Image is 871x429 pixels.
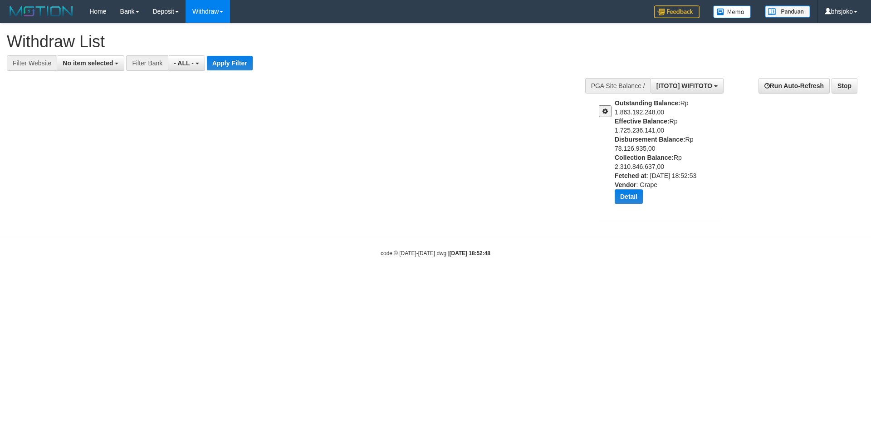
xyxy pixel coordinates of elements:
a: Run Auto-Refresh [758,78,830,94]
span: [ITOTO] WIFITOTO [656,82,712,89]
b: Outstanding Balance: [615,99,680,107]
div: Filter Website [7,55,57,71]
strong: [DATE] 18:52:48 [450,250,490,256]
img: panduan.png [765,5,810,18]
b: Vendor [615,181,636,188]
img: MOTION_logo.png [7,5,76,18]
div: Filter Bank [126,55,168,71]
button: [ITOTO] WIFITOTO [651,78,724,94]
span: - ALL - [174,59,194,67]
h1: Withdraw List [7,33,572,51]
small: code © [DATE]-[DATE] dwg | [381,250,490,256]
b: Fetched at [615,172,646,179]
div: PGA Site Balance / [585,78,651,94]
button: Detail [615,189,643,204]
button: No item selected [57,55,124,71]
b: Collection Balance: [615,154,674,161]
span: No item selected [63,59,113,67]
button: Apply Filter [207,56,253,70]
div: Rp 1.863.192.248,00 Rp 1.725.236.141,00 Rp 78.126.935,00 Rp 2.310.846.637,00 : [DATE] 18:52:53 : ... [615,99,728,211]
b: Disbursement Balance: [615,136,685,143]
img: Button%20Memo.svg [713,5,751,18]
img: Feedback.jpg [654,5,700,18]
button: - ALL - [168,55,205,71]
a: Stop [832,78,857,94]
b: Effective Balance: [615,118,670,125]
